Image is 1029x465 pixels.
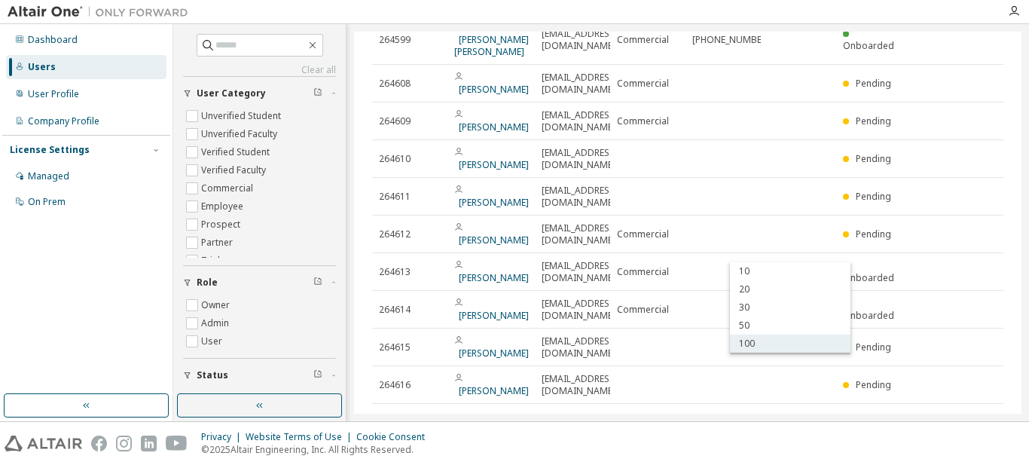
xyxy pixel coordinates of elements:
[379,153,411,165] span: 264610
[10,144,90,156] div: License Settings
[356,431,434,443] div: Cookie Consent
[379,34,411,46] span: 264599
[459,271,529,284] a: [PERSON_NAME]
[843,309,894,322] span: Onboarded
[379,228,411,240] span: 264612
[617,78,669,90] span: Commercial
[459,196,529,209] a: [PERSON_NAME]
[166,436,188,451] img: youtube.svg
[183,359,336,392] button: Status
[197,87,266,99] span: User Category
[459,158,529,171] a: [PERSON_NAME]
[542,109,618,133] span: [EMAIL_ADDRESS][DOMAIN_NAME]
[843,39,894,52] span: Onboarded
[542,28,618,52] span: [EMAIL_ADDRESS][DOMAIN_NAME]
[28,170,69,182] div: Managed
[459,83,529,96] a: [PERSON_NAME]
[856,341,891,353] span: Pending
[183,77,336,110] button: User Category
[183,64,336,76] a: Clear all
[201,197,246,216] label: Employee
[730,298,850,317] div: 30
[617,115,669,127] span: Commercial
[730,335,850,353] div: 100
[617,34,669,46] span: Commercial
[201,179,256,197] label: Commercial
[856,228,891,240] span: Pending
[542,335,618,359] span: [EMAIL_ADDRESS][DOMAIN_NAME]
[730,262,850,280] div: 10
[197,369,228,381] span: Status
[201,431,246,443] div: Privacy
[730,280,850,298] div: 20
[730,317,850,335] div: 50
[459,121,529,133] a: [PERSON_NAME]
[692,34,770,46] span: [PHONE_NUMBER]
[201,216,243,234] label: Prospect
[116,436,132,451] img: instagram.svg
[542,222,618,246] span: [EMAIL_ADDRESS][DOMAIN_NAME]
[856,190,891,203] span: Pending
[459,384,529,397] a: [PERSON_NAME]
[542,298,618,322] span: [EMAIL_ADDRESS][DOMAIN_NAME]
[201,296,233,314] label: Owner
[183,266,336,299] button: Role
[542,260,618,284] span: [EMAIL_ADDRESS][DOMAIN_NAME]
[313,87,322,99] span: Clear filter
[379,191,411,203] span: 264611
[856,115,891,127] span: Pending
[454,33,529,58] a: [PERSON_NAME] [PERSON_NAME]
[856,152,891,165] span: Pending
[197,277,218,289] span: Role
[28,115,99,127] div: Company Profile
[542,147,618,171] span: [EMAIL_ADDRESS][DOMAIN_NAME]
[5,436,82,451] img: altair_logo.svg
[91,436,107,451] img: facebook.svg
[28,61,56,73] div: Users
[8,5,196,20] img: Altair One
[459,347,529,359] a: [PERSON_NAME]
[28,196,66,208] div: On Prem
[459,309,529,322] a: [PERSON_NAME]
[379,304,411,316] span: 264614
[856,77,891,90] span: Pending
[246,431,356,443] div: Website Terms of Use
[617,266,669,278] span: Commercial
[379,266,411,278] span: 264613
[313,277,322,289] span: Clear filter
[201,234,236,252] label: Partner
[542,373,618,397] span: [EMAIL_ADDRESS][DOMAIN_NAME]
[617,304,669,316] span: Commercial
[201,143,273,161] label: Verified Student
[201,107,284,125] label: Unverified Student
[141,436,157,451] img: linkedin.svg
[856,378,891,391] span: Pending
[201,252,223,270] label: Trial
[379,341,411,353] span: 264615
[542,72,618,96] span: [EMAIL_ADDRESS][DOMAIN_NAME]
[379,115,411,127] span: 264609
[28,88,79,100] div: User Profile
[201,443,434,456] p: © 2025 Altair Engineering, Inc. All Rights Reserved.
[843,271,894,284] span: Onboarded
[201,314,232,332] label: Admin
[201,161,269,179] label: Verified Faculty
[28,34,78,46] div: Dashboard
[313,369,322,381] span: Clear filter
[201,125,280,143] label: Unverified Faculty
[617,228,669,240] span: Commercial
[379,379,411,391] span: 264616
[201,332,225,350] label: User
[542,185,618,209] span: [EMAIL_ADDRESS][DOMAIN_NAME]
[459,234,529,246] a: [PERSON_NAME]
[379,78,411,90] span: 264608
